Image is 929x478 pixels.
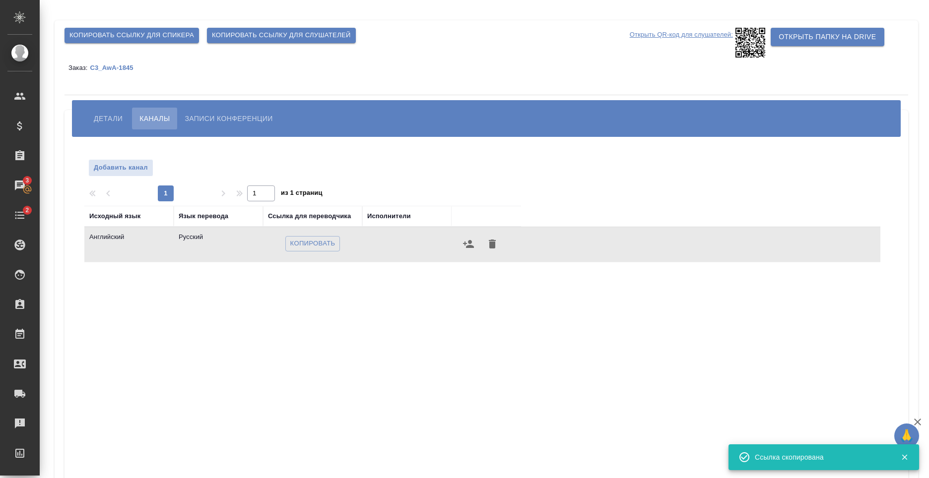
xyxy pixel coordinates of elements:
button: Закрыть [894,453,915,462]
span: Детали [94,113,123,124]
div: Исполнители [367,211,411,221]
td: Русский [174,227,263,262]
button: Открыть папку на Drive [771,28,884,46]
div: Ссылка скопирована [755,452,886,462]
span: Открыть папку на Drive [779,31,876,43]
span: 2 [19,205,35,215]
a: 3 [2,173,37,198]
button: Копировать [285,236,340,251]
a: 2 [2,203,37,228]
p: Открыть QR-код для слушателей: [630,28,733,58]
div: Ссылка для переводчика [268,211,351,221]
span: Копировать ссылку для спикера [69,30,194,41]
button: Удалить канал [480,232,504,256]
div: Язык перевода [179,211,228,221]
a: C3_AwA-1845 [90,63,140,71]
span: из 1 страниц [281,187,323,201]
span: 🙏 [898,425,915,446]
span: Копировать ссылку для слушателей [212,30,351,41]
p: Заказ: [68,64,90,71]
td: Английский [84,227,174,262]
button: Копировать ссылку для спикера [65,28,199,43]
span: 3 [19,176,35,185]
button: Назначить исполнителей [457,232,480,256]
button: 🙏 [894,423,919,448]
span: Каналы [139,113,170,124]
div: Исходный язык [89,211,140,221]
span: Копировать [290,238,335,249]
button: Копировать ссылку для слушателей [207,28,356,43]
button: Добавить канал [88,159,153,177]
span: Записи конференции [185,113,272,124]
span: Добавить канал [94,162,148,174]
